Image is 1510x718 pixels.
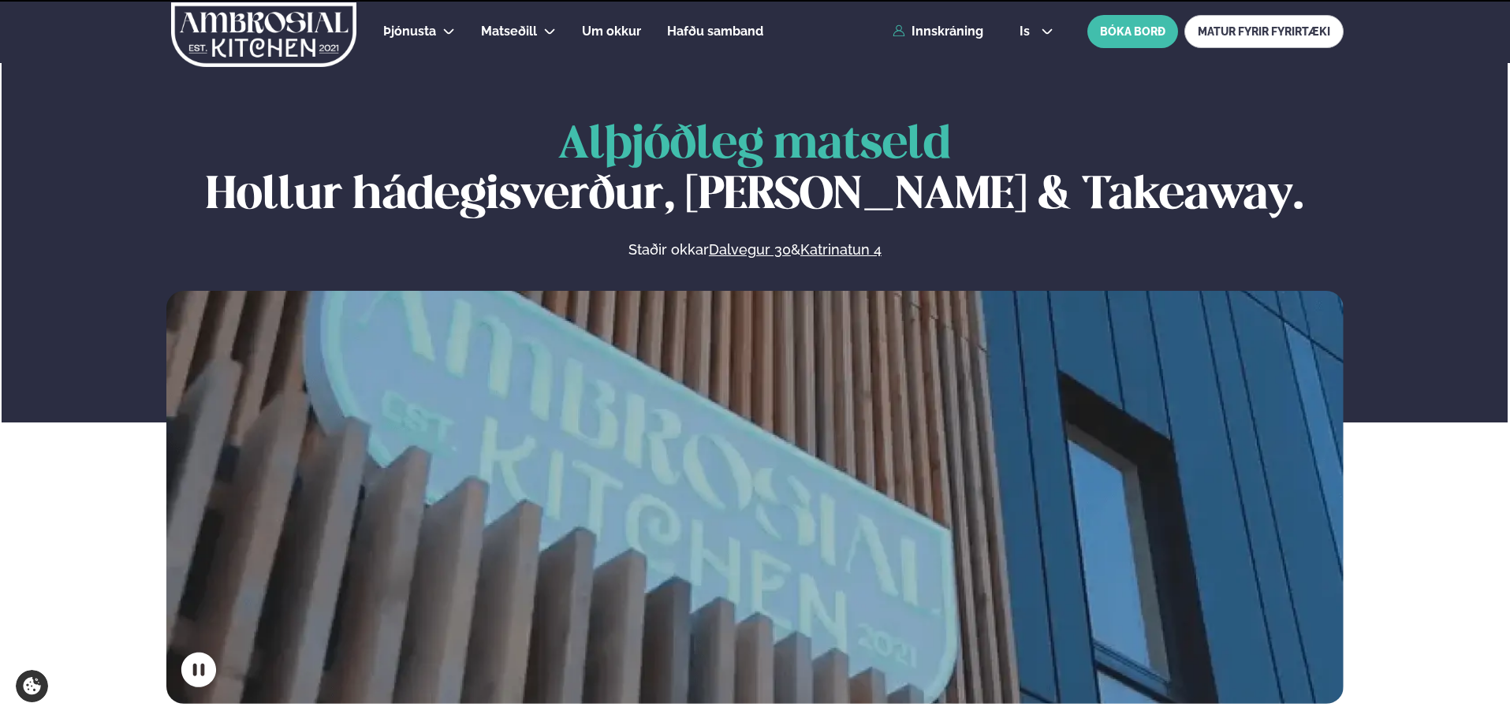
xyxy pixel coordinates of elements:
[893,24,983,39] a: Innskráning
[383,24,436,39] span: Þjónusta
[16,670,48,702] a: Cookie settings
[800,240,882,259] a: Katrinatun 4
[481,22,537,41] a: Matseðill
[667,22,763,41] a: Hafðu samband
[383,22,436,41] a: Þjónusta
[667,24,763,39] span: Hafðu samband
[1184,15,1344,48] a: MATUR FYRIR FYRIRTÆKI
[558,124,951,167] span: Alþjóðleg matseld
[582,22,641,41] a: Um okkur
[481,24,537,39] span: Matseðill
[1007,25,1066,38] button: is
[170,2,358,67] img: logo
[166,121,1344,221] h1: Hollur hádegisverður, [PERSON_NAME] & Takeaway.
[582,24,641,39] span: Um okkur
[1020,25,1035,38] span: is
[709,240,791,259] a: Dalvegur 30
[457,240,1053,259] p: Staðir okkar &
[1087,15,1178,48] button: BÓKA BORÐ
